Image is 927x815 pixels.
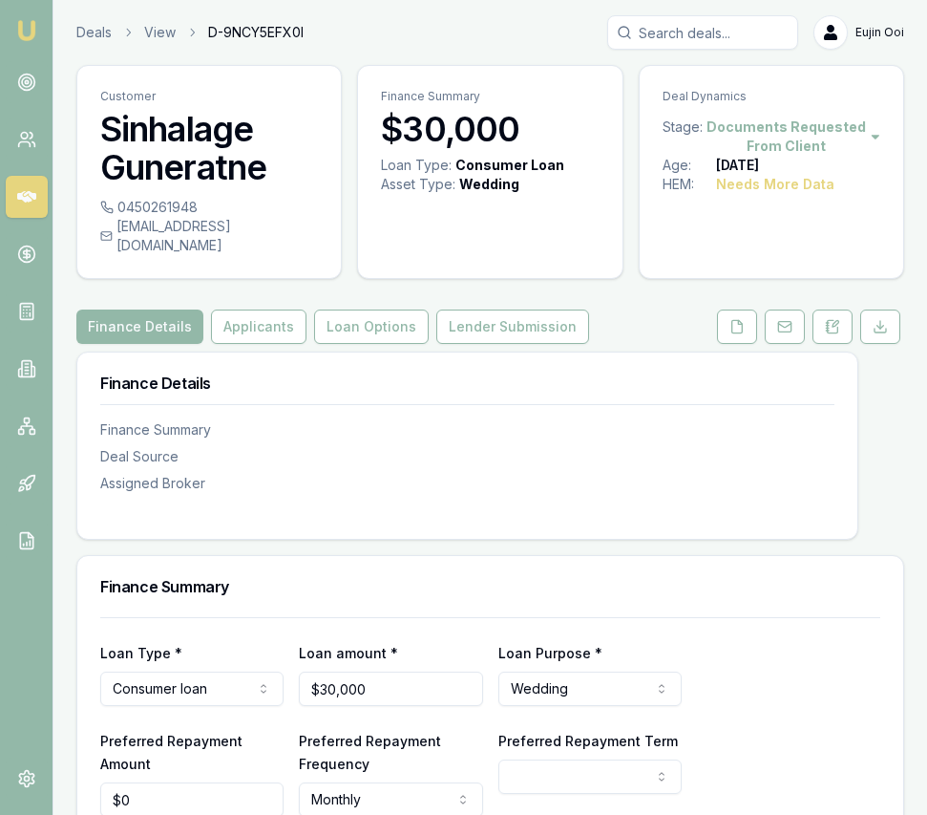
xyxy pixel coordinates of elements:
[299,733,441,772] label: Preferred Repayment Frequency
[15,19,38,42] img: emu-icon-u.png
[76,310,203,344] button: Finance Details
[100,474,834,493] div: Assigned Broker
[381,156,452,175] div: Loan Type:
[208,23,304,42] span: D-9NCY5EFX0I
[76,310,207,344] a: Finance Details
[299,672,482,706] input: $
[100,198,318,217] div: 0450261948
[100,375,834,391] h3: Finance Details
[381,89,599,104] p: Finance Summary
[498,645,602,661] label: Loan Purpose *
[607,15,798,50] input: Search deals
[663,89,880,104] p: Deal Dynamics
[100,645,182,661] label: Loan Type *
[76,23,304,42] nav: breadcrumb
[855,25,904,40] span: Eujin Ooi
[432,310,593,344] a: Lender Submission
[100,447,834,466] div: Deal Source
[381,110,599,148] h3: $30,000
[144,23,176,42] a: View
[100,89,318,104] p: Customer
[207,310,310,344] a: Applicants
[455,156,564,175] div: Consumer Loan
[100,217,318,255] div: [EMAIL_ADDRESS][DOMAIN_NAME]
[498,733,678,749] label: Preferred Repayment Term
[100,579,880,594] h3: Finance Summary
[100,733,242,772] label: Preferred Repayment Amount
[703,118,880,156] button: Documents Requested From Client
[436,310,589,344] button: Lender Submission
[716,156,759,175] div: [DATE]
[211,310,306,344] button: Applicants
[381,175,455,194] div: Asset Type :
[299,645,398,661] label: Loan amount *
[100,420,834,440] div: Finance Summary
[663,156,716,175] div: Age:
[314,310,429,344] button: Loan Options
[100,110,318,186] h3: Sinhalage Guneratne
[663,175,716,194] div: HEM:
[310,310,432,344] a: Loan Options
[76,23,112,42] a: Deals
[663,118,703,156] div: Stage:
[716,175,834,194] div: Needs More Data
[459,175,519,194] div: Wedding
